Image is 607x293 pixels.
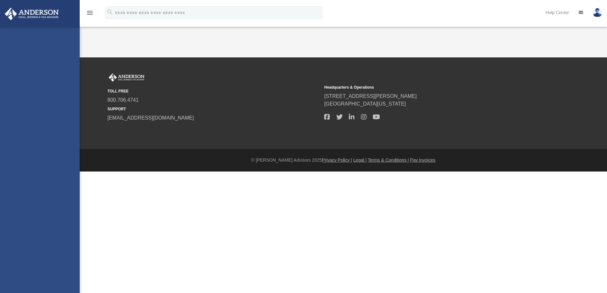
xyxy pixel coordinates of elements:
img: Anderson Advisors Platinum Portal [107,73,146,82]
small: SUPPORT [107,106,320,112]
a: [GEOGRAPHIC_DATA][US_STATE] [324,101,406,106]
small: TOLL FREE [107,88,320,94]
a: [EMAIL_ADDRESS][DOMAIN_NAME] [107,115,194,121]
a: Privacy Policy | [322,157,352,163]
img: Anderson Advisors Platinum Portal [3,8,61,20]
img: User Pic [593,8,602,17]
a: Legal | [353,157,367,163]
a: Pay Invoices [410,157,435,163]
small: Headquarters & Operations [324,84,537,90]
div: © [PERSON_NAME] Advisors 2025 [80,157,607,164]
a: [STREET_ADDRESS][PERSON_NAME] [324,93,417,99]
a: 800.706.4741 [107,97,139,103]
i: menu [86,9,94,17]
a: menu [86,12,94,17]
a: Terms & Conditions | [368,157,409,163]
i: search [106,9,113,16]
